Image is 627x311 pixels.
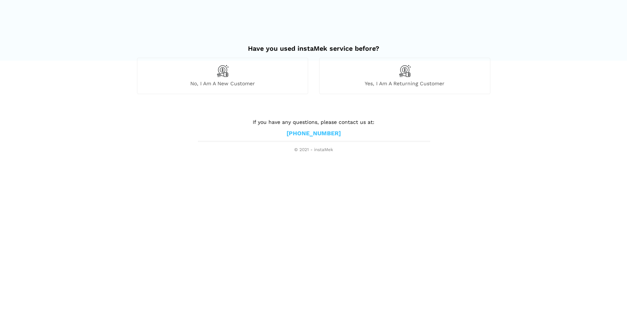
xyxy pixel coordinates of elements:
[287,130,341,137] a: [PHONE_NUMBER]
[137,37,490,53] h2: Have you used instaMek service before?
[320,80,490,87] span: Yes, I am a returning customer
[198,118,429,126] p: If you have any questions, please contact us at:
[137,80,308,87] span: No, I am a new customer
[198,147,429,153] span: © 2021 - instaMek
